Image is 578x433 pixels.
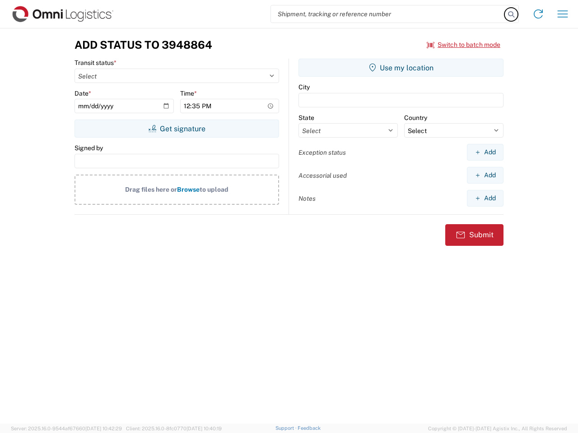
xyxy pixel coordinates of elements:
[427,37,500,52] button: Switch to batch mode
[75,59,117,67] label: Transit status
[467,190,503,207] button: Add
[11,426,122,431] span: Server: 2025.16.0-9544af67660
[75,38,212,51] h3: Add Status to 3948864
[186,426,222,431] span: [DATE] 10:40:19
[75,89,91,97] label: Date
[404,114,427,122] label: Country
[298,171,347,180] label: Accessorial used
[445,224,503,246] button: Submit
[298,114,314,122] label: State
[298,194,316,203] label: Notes
[271,5,505,23] input: Shipment, tracking or reference number
[298,148,346,157] label: Exception status
[177,186,200,193] span: Browse
[428,424,567,433] span: Copyright © [DATE]-[DATE] Agistix Inc., All Rights Reserved
[467,167,503,184] button: Add
[126,426,222,431] span: Client: 2025.16.0-8fc0770
[298,83,310,91] label: City
[298,59,503,77] button: Use my location
[85,426,122,431] span: [DATE] 10:42:29
[75,120,279,138] button: Get signature
[298,425,321,431] a: Feedback
[275,425,298,431] a: Support
[75,144,103,152] label: Signed by
[467,144,503,161] button: Add
[200,186,228,193] span: to upload
[180,89,197,97] label: Time
[125,186,177,193] span: Drag files here or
